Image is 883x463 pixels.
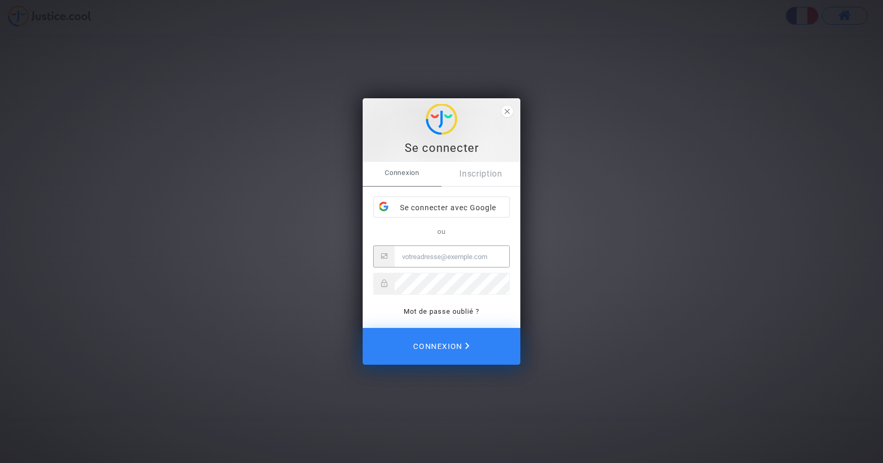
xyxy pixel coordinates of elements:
[395,246,509,267] input: Email
[413,335,469,358] span: Connexion
[374,197,509,218] div: Se connecter avec Google
[501,106,513,117] span: close
[368,140,515,156] div: Se connecter
[441,162,520,186] a: Inscription
[363,328,520,365] button: Connexion
[437,228,446,235] span: ou
[363,162,441,184] span: Connexion
[395,273,509,294] input: Password
[404,307,479,315] a: Mot de passe oublié ?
